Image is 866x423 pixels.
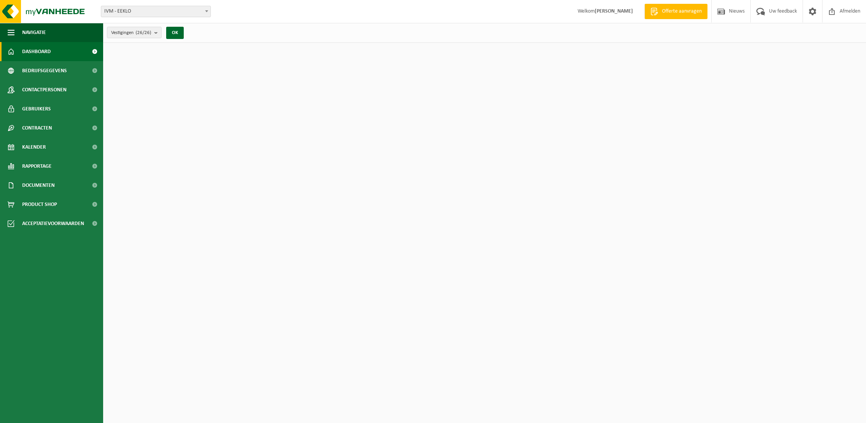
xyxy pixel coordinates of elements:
span: Kalender [22,138,46,157]
span: Gebruikers [22,99,51,118]
button: Vestigingen(26/26) [107,27,162,38]
a: Offerte aanvragen [644,4,707,19]
span: Contactpersonen [22,80,66,99]
span: Navigatie [22,23,46,42]
span: Rapportage [22,157,52,176]
strong: [PERSON_NAME] [595,8,633,14]
count: (26/26) [136,30,151,35]
span: Product Shop [22,195,57,214]
span: Acceptatievoorwaarden [22,214,84,233]
span: Documenten [22,176,55,195]
span: Bedrijfsgegevens [22,61,67,80]
span: IVM - EEKLO [101,6,211,17]
span: Contracten [22,118,52,138]
span: Offerte aanvragen [660,8,704,15]
span: Dashboard [22,42,51,61]
span: IVM - EEKLO [101,6,210,17]
span: Vestigingen [111,27,151,39]
button: OK [166,27,184,39]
